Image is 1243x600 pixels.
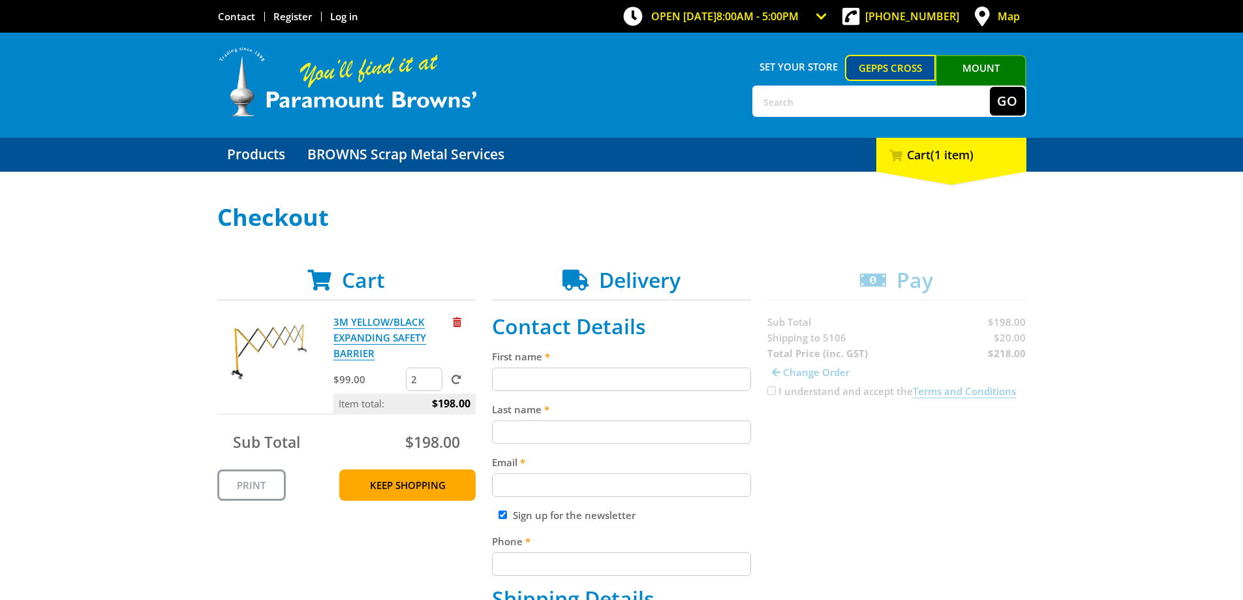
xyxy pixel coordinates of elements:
span: 8:00am - 5:00pm [716,9,799,24]
a: Go to the BROWNS Scrap Metal Services page [298,138,514,172]
a: Keep Shopping [339,469,476,501]
label: Phone [492,533,751,549]
label: Email [492,454,751,470]
a: Log in [330,10,358,23]
a: Print [217,469,286,501]
a: Remove from cart [453,315,461,328]
label: Sign up for the newsletter [513,509,636,522]
span: Sub Total [233,432,300,452]
a: Mount [PERSON_NAME] [936,55,1026,104]
img: Paramount Browns' [217,46,478,118]
label: First name [492,349,751,364]
span: Set your store [752,55,846,78]
a: Go to the registration page [273,10,312,23]
img: 3M YELLOW/BLACK EXPANDING SAFETY BARRIER [230,314,308,392]
label: Last name [492,402,751,417]
input: Please enter your email address. [492,473,751,497]
a: 3M YELLOW/BLACK EXPANDING SAFETY BARRIER [333,315,426,360]
span: $198.00 [405,432,460,452]
p: Item total: [333,394,476,413]
a: Go to the Products page [217,138,295,172]
h2: Contact Details [492,314,751,339]
input: Please enter your last name. [492,420,751,444]
input: Please enter your telephone number. [492,552,751,576]
a: Gepps Cross [845,55,936,81]
a: Go to the Contact page [218,10,255,23]
input: Search [754,87,990,116]
div: Cart [876,138,1026,172]
input: Please enter your first name. [492,368,751,391]
h1: Checkout [217,204,1026,230]
span: (1 item) [930,147,974,163]
button: Go [990,87,1025,116]
span: $198.00 [432,394,470,413]
span: OPEN [DATE] [651,9,799,24]
span: Delivery [599,266,681,294]
p: $99.00 [333,371,403,387]
span: Cart [342,266,385,294]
